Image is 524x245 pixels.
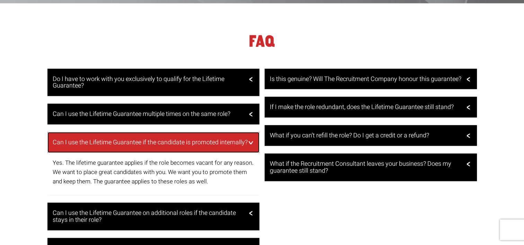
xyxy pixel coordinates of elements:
a: What if you can’t refill the role? Do I get a credit or a refund? [265,125,477,146]
a: Can I use the Lifetime Guarantee if the candidate is promoted internally? [47,132,260,153]
h3: Can I use the Lifetime Guarantee on additional roles if the candidate stays in their role? [53,210,253,224]
a: If I make the role redundant, does the Lifetime Guarantee still stand? [265,97,477,118]
h1: FAQ [47,35,477,48]
a: What if the Recruitment Consultant leaves your business? Does my guarantee still stand? [265,154,477,181]
a: Can I use the Lifetime Guarantee multiple times on the same role? [47,104,260,125]
p: Yes. The lifetime guarantee applies if the role becomes vacant for any reason. We want to place g... [53,158,255,187]
a: Do I have to work with you exclusively to qualify for the Lifetime Guarantee? [47,69,260,97]
a: Can I use the Lifetime Guarantee on additional roles if the candidate stays in their role? [47,203,260,230]
h3: Is this genuine? Will The Recruitment Company honour this guarantee? [270,76,470,83]
h3: What if you can’t refill the role? Do I get a credit or a refund? [270,132,470,139]
h3: If I make the role redundant, does the Lifetime Guarantee still stand? [270,104,470,111]
h3: Do I have to work with you exclusively to qualify for the Lifetime Guarantee? [53,76,253,90]
h3: Can I use the Lifetime Guarantee if the candidate is promoted internally? [53,139,253,146]
h3: Can I use the Lifetime Guarantee multiple times on the same role? [53,111,253,118]
a: Is this genuine? Will The Recruitment Company honour this guarantee? [265,69,477,90]
h3: What if the Recruitment Consultant leaves your business? Does my guarantee still stand? [270,161,470,174]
